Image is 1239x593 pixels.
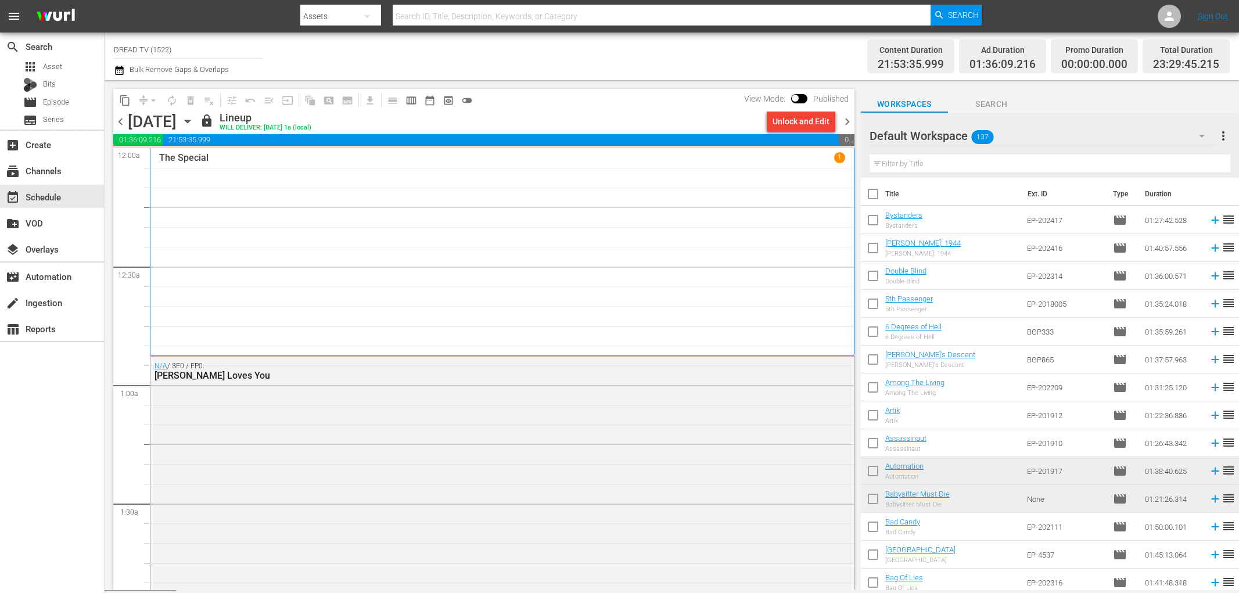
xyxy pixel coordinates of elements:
span: Episode [1113,408,1127,422]
th: Duration [1138,178,1208,210]
span: Clear Lineup [200,91,218,110]
div: [PERSON_NAME] Loves You [155,370,786,381]
span: more_vert [1216,129,1230,143]
a: Bad Candy [885,517,920,526]
div: Bad Candy [885,529,920,536]
td: 01:21:26.314 [1140,485,1204,513]
span: date_range_outlined [424,95,436,106]
td: 01:27:42.528 [1140,206,1204,234]
span: Episode [1113,241,1127,255]
a: N/A [155,362,167,370]
a: Assassinaut [885,434,926,443]
a: [GEOGRAPHIC_DATA] [885,545,956,554]
span: Search [948,97,1035,112]
svg: Add to Schedule [1209,465,1222,477]
span: 00:30:14.785 [839,134,854,146]
span: 01:36:09.216 [969,58,1036,71]
span: reorder [1222,547,1236,561]
td: EP-201910 [1022,429,1108,457]
div: / SE0 / EP0: [155,362,786,381]
span: Automation [6,270,20,284]
span: View Mode: [738,94,791,103]
p: 1 [838,153,842,161]
th: Type [1106,178,1138,210]
a: Sign Out [1198,12,1228,21]
td: 01:35:59.261 [1140,318,1204,346]
td: BGP865 [1022,346,1108,373]
div: [PERSON_NAME]'s Descent [885,361,975,369]
span: 01:36:09.216 [113,134,163,146]
span: calendar_view_week_outlined [405,95,417,106]
div: Bits [23,78,37,92]
span: Fill episodes with ad slates [260,91,278,110]
button: more_vert [1216,122,1230,150]
div: Content Duration [878,42,944,58]
span: Overlays [6,243,20,257]
svg: Add to Schedule [1209,437,1222,450]
td: EP-2018005 [1022,290,1108,318]
td: EP-202209 [1022,373,1108,401]
span: Reports [6,322,20,336]
span: 00:00:00.000 [1061,58,1127,71]
td: 01:37:57.963 [1140,346,1204,373]
div: 6 Degrees of Hell [885,333,942,341]
span: Episode [23,95,37,109]
span: lock [200,114,214,128]
svg: Add to Schedule [1209,269,1222,282]
span: Loop Content [163,91,181,110]
a: 6 Degrees of Hell [885,322,942,331]
span: Schedule [6,191,20,204]
span: 21:53:35.999 [878,58,944,71]
span: Copy Lineup [116,91,134,110]
a: Double Blind [885,267,926,275]
div: Bag Of Lies [885,584,923,592]
svg: Add to Schedule [1209,576,1222,589]
span: Episode [43,96,69,108]
a: Babysitter Must Die [885,490,950,498]
th: Ext. ID [1021,178,1106,210]
span: 21:53:35.999 [163,134,839,146]
td: 01:22:36.886 [1140,401,1204,429]
th: Title [885,178,1021,210]
svg: Add to Schedule [1209,493,1222,505]
span: VOD [6,217,20,231]
span: Create [6,138,20,152]
button: Unlock and Edit [767,111,835,132]
span: Remove Gaps & Overlaps [134,91,163,110]
td: EP-4537 [1022,541,1108,569]
span: Bits [43,78,56,90]
svg: Add to Schedule [1209,381,1222,394]
svg: Add to Schedule [1209,548,1222,561]
div: Total Duration [1153,42,1219,58]
svg: Add to Schedule [1209,409,1222,422]
span: reorder [1222,575,1236,589]
td: BGP333 [1022,318,1108,346]
div: Bystanders [885,222,922,229]
span: Channels [6,164,20,178]
a: [PERSON_NAME]: 1944 [885,239,961,247]
span: Ingestion [6,296,20,310]
a: Bag Of Lies [885,573,923,582]
span: Toggle to switch from Published to Draft view. [791,94,799,102]
td: EP-202417 [1022,206,1108,234]
span: Series [23,113,37,127]
svg: Add to Schedule [1209,242,1222,254]
div: Artik [885,417,900,425]
span: Episode [1113,213,1127,227]
span: Episode [1113,353,1127,366]
span: reorder [1222,296,1236,310]
span: Episode [1113,492,1127,506]
svg: Add to Schedule [1209,520,1222,533]
td: 01:36:00.571 [1140,262,1204,290]
svg: Add to Schedule [1209,353,1222,366]
span: Episode [1113,576,1127,590]
span: Episode [1113,520,1127,534]
span: Episode [1113,548,1127,562]
td: 01:50:00.101 [1140,513,1204,541]
div: [GEOGRAPHIC_DATA] [885,556,956,564]
td: 01:31:25.120 [1140,373,1204,401]
span: Episode [1113,464,1127,478]
span: Search [948,5,979,26]
a: Automation [885,462,924,470]
span: reorder [1222,380,1236,394]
